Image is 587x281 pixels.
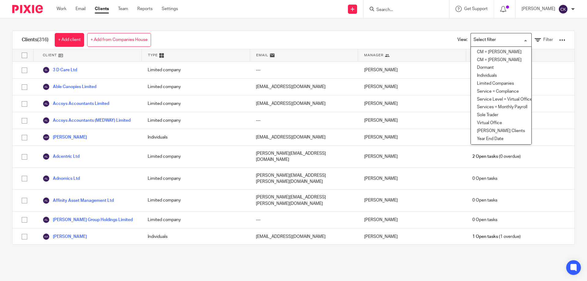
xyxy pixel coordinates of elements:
[250,79,358,95] div: [EMAIL_ADDRESS][DOMAIN_NAME]
[42,197,50,204] img: svg%3E
[142,212,250,228] div: Limited company
[42,66,77,74] a: 3 D Care Ltd
[250,95,358,112] div: [EMAIL_ADDRESS][DOMAIN_NAME]
[358,62,466,78] div: [PERSON_NAME]
[162,6,178,12] a: Settings
[472,153,498,160] span: 2 Open tasks
[358,146,466,168] div: [PERSON_NAME]
[42,66,50,74] img: svg%3E
[471,88,531,96] li: Service = Compliance
[42,100,109,107] a: Accsys Accountants Limited
[364,53,383,58] span: Manager
[471,96,531,104] li: Service Level = Virtual Office
[464,7,488,11] span: Get Support
[142,190,250,211] div: Limited company
[471,103,531,111] li: Services = Monthly Payroll
[87,33,151,47] a: + Add from Companies House
[376,7,431,13] input: Search
[42,153,50,160] img: svg%3E
[43,53,57,58] span: Client
[471,135,531,143] li: Year End Date
[471,35,528,45] input: Search for option
[42,134,50,141] img: svg%3E
[250,190,358,211] div: [PERSON_NAME][EMAIL_ADDRESS][PERSON_NAME][DOMAIN_NAME]
[76,6,86,12] a: Email
[12,5,43,13] img: Pixie
[142,168,250,190] div: Limited company
[142,62,250,78] div: Limited company
[42,175,50,182] img: svg%3E
[522,6,555,12] p: [PERSON_NAME]
[142,146,250,168] div: Limited company
[250,62,358,78] div: ---
[42,216,133,224] a: [PERSON_NAME] Group Holdings Limited
[142,79,250,95] div: Limited company
[558,4,568,14] img: svg%3E
[42,117,131,124] a: Accsys Accountants (MEDWAY) Limited
[358,190,466,211] div: [PERSON_NAME]
[471,72,531,80] li: Individuals
[42,233,50,240] img: svg%3E
[19,50,30,61] input: Select all
[250,228,358,245] div: [EMAIL_ADDRESS][DOMAIN_NAME]
[142,228,250,245] div: Individuals
[471,48,531,56] li: CM = [PERSON_NAME]
[250,168,358,190] div: [PERSON_NAME][EMAIL_ADDRESS][PERSON_NAME][DOMAIN_NAME]
[95,6,109,12] a: Clients
[472,234,521,240] span: (1 overdue)
[42,134,87,141] a: [PERSON_NAME]
[42,83,96,91] a: Able Canopies Limited
[358,112,466,129] div: [PERSON_NAME]
[250,129,358,146] div: [EMAIL_ADDRESS][DOMAIN_NAME]
[148,53,158,58] span: Type
[472,217,497,223] span: 0 Open tasks
[358,228,466,245] div: [PERSON_NAME]
[57,6,66,12] a: Work
[448,31,565,49] div: View:
[250,146,358,168] div: [PERSON_NAME][EMAIL_ADDRESS][DOMAIN_NAME]
[543,38,553,42] span: Filter
[358,168,466,190] div: [PERSON_NAME]
[137,6,153,12] a: Reports
[250,212,358,228] div: ---
[256,53,268,58] span: Email
[472,234,498,240] span: 1 Open tasks
[471,56,531,64] li: CM = [PERSON_NAME]
[471,33,532,47] div: Search for option
[358,95,466,112] div: [PERSON_NAME]
[42,117,50,124] img: svg%3E
[42,233,87,240] a: [PERSON_NAME]
[42,197,114,204] a: Affinity Asset Management Ltd
[358,129,466,146] div: [PERSON_NAME]
[358,212,466,228] div: [PERSON_NAME]
[471,119,531,127] li: Virtual Office
[472,153,521,160] span: (0 overdue)
[142,95,250,112] div: Limited company
[42,153,79,160] a: Adcentric Ltd
[471,80,531,88] li: Limited Companies
[118,6,128,12] a: Team
[471,64,531,72] li: Dormant
[472,176,497,182] span: 0 Open tasks
[358,79,466,95] div: [PERSON_NAME]
[471,111,531,119] li: Sole Trader
[55,33,84,47] a: + Add client
[250,112,358,129] div: ---
[142,129,250,146] div: Individuals
[472,197,497,203] span: 0 Open tasks
[471,127,531,135] li: [PERSON_NAME] Clients
[42,175,80,182] a: Adnomics Ltd
[42,83,50,91] img: svg%3E
[22,37,49,43] h1: Clients
[142,112,250,129] div: Limited company
[42,216,50,224] img: svg%3E
[37,37,49,42] span: (316)
[42,100,50,107] img: svg%3E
